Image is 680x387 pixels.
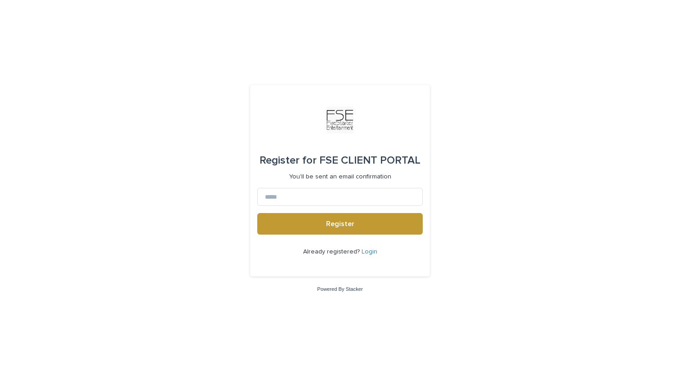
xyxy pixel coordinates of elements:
[289,173,391,181] p: You'll be sent an email confirmation
[317,286,362,292] a: Powered By Stacker
[327,107,353,133] img: Km9EesSdRbS9ajqhBzyo
[259,148,421,173] div: FSE CLIENT PORTAL
[362,249,377,255] a: Login
[257,213,423,235] button: Register
[303,249,362,255] span: Already registered?
[326,220,354,227] span: Register
[259,155,317,166] span: Register for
